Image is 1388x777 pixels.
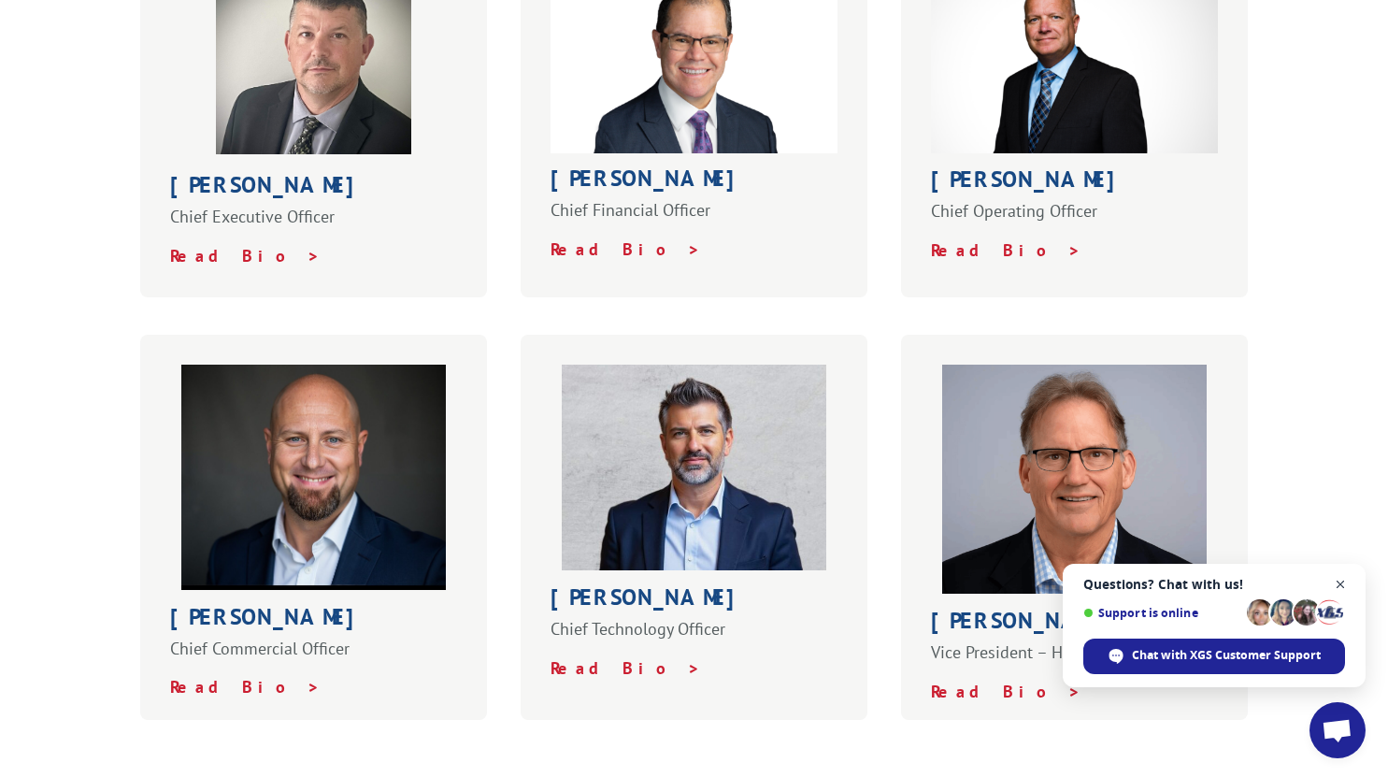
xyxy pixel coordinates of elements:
img: placeholder-person [181,365,446,590]
a: Read Bio > [551,657,701,679]
p: Chief Commercial Officer [170,638,458,677]
div: Chat with XGS Customer Support [1083,639,1345,674]
h1: [PERSON_NAME] [931,610,1219,641]
div: Open chat [1309,702,1366,758]
img: kevin-holland-headshot-web [942,365,1207,595]
p: Chief Executive Officer [170,206,458,245]
p: Chief Financial Officer [551,199,838,238]
p: Vice President – Human Resources [931,641,1219,681]
span: Support is online [1083,606,1240,620]
h1: [PERSON_NAME] [170,606,458,638]
span: Chat with XGS Customer Support [1132,647,1321,664]
h1: [PERSON_NAME] [551,167,838,199]
h1: [PERSON_NAME] [551,586,838,618]
span: Questions? Chat with us! [1083,577,1345,592]
a: Read Bio > [931,239,1081,261]
img: dm-profile-website [562,365,826,570]
span: Close chat [1329,573,1352,597]
p: Chief Operating Officer [931,200,1219,239]
a: Read Bio > [170,245,321,266]
strong: [PERSON_NAME] [931,165,1131,194]
a: Read Bio > [170,676,321,698]
h1: [PERSON_NAME] [170,174,458,206]
a: Read Bio > [551,238,701,260]
p: Chief Technology Officer [551,618,838,657]
a: Read Bio > [931,681,1081,702]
